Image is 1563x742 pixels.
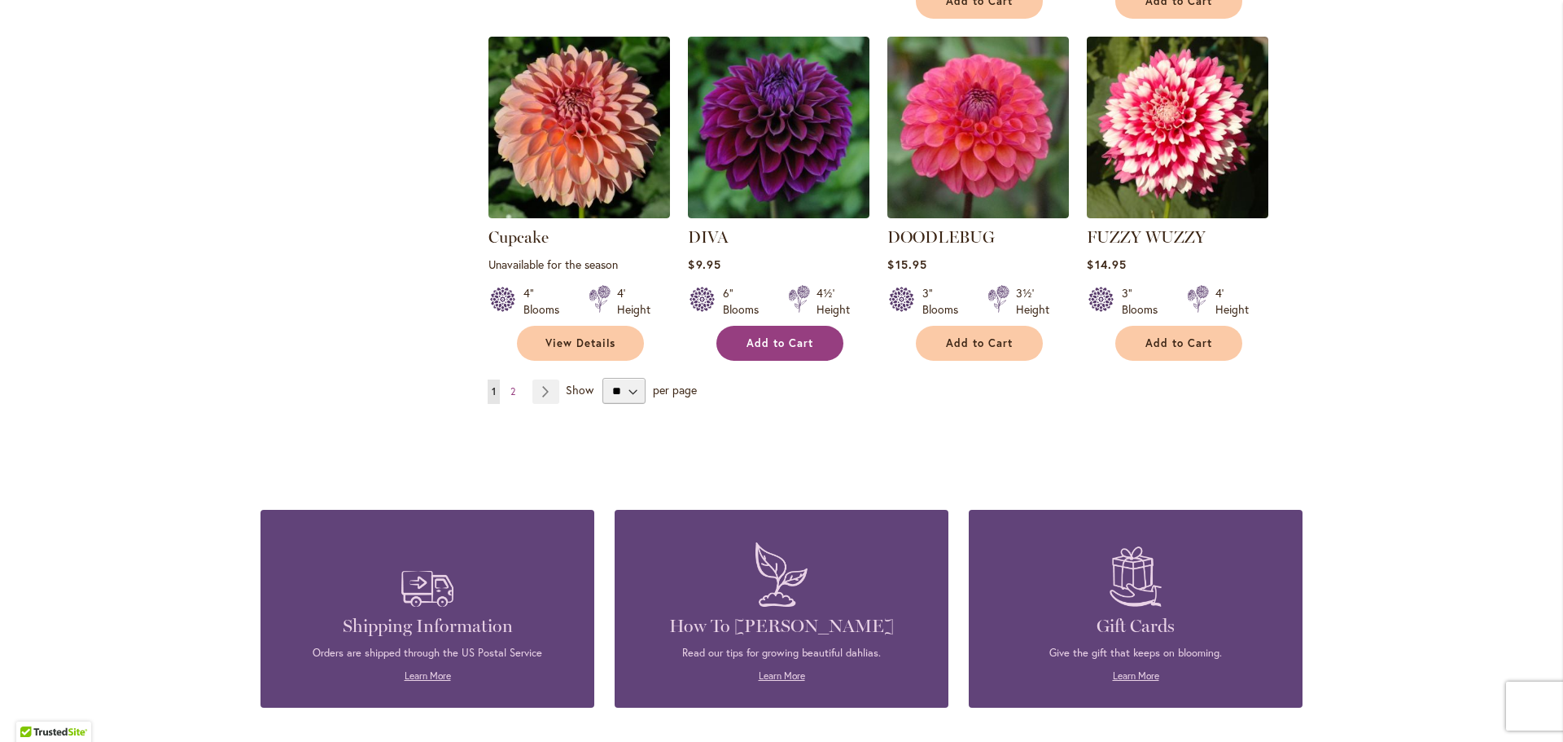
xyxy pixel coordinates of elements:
[488,227,549,247] a: Cupcake
[1122,285,1167,318] div: 3" Blooms
[688,257,720,272] span: $9.95
[688,206,869,222] a: Diva
[916,326,1043,361] button: Add to Cart
[639,646,924,661] p: Read our tips for growing beautiful dahlias.
[759,670,805,682] a: Learn More
[545,336,615,350] span: View Details
[1087,227,1206,247] a: FUZZY WUZZY
[946,336,1013,350] span: Add to Cart
[1087,206,1268,222] a: FUZZY WUZZY
[506,380,519,404] a: 2
[887,227,995,247] a: DOODLEBUG
[746,336,813,350] span: Add to Cart
[1215,285,1249,318] div: 4' Height
[285,646,570,661] p: Orders are shipped through the US Postal Service
[1016,285,1049,318] div: 3½' Height
[510,385,515,397] span: 2
[1145,336,1212,350] span: Add to Cart
[488,257,670,272] p: Unavailable for the season
[716,326,843,361] button: Add to Cart
[1113,670,1159,682] a: Learn More
[488,37,670,218] img: Cupcake
[887,257,926,272] span: $15.95
[993,646,1278,661] p: Give the gift that keeps on blooming.
[887,37,1069,218] img: DOODLEBUG
[12,684,58,730] iframe: Launch Accessibility Center
[617,285,650,318] div: 4' Height
[993,615,1278,638] h4: Gift Cards
[1115,326,1242,361] button: Add to Cart
[688,227,729,247] a: DIVA
[566,382,593,397] span: Show
[639,615,924,638] h4: How To [PERSON_NAME]
[405,670,451,682] a: Learn More
[688,37,869,218] img: Diva
[523,285,569,318] div: 4" Blooms
[492,385,496,397] span: 1
[922,285,968,318] div: 3" Blooms
[723,285,768,318] div: 6" Blooms
[817,285,850,318] div: 4½' Height
[488,206,670,222] a: Cupcake
[517,326,644,361] a: View Details
[1087,37,1268,218] img: FUZZY WUZZY
[285,615,570,638] h4: Shipping Information
[1087,257,1126,272] span: $14.95
[653,382,697,397] span: per page
[887,206,1069,222] a: DOODLEBUG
